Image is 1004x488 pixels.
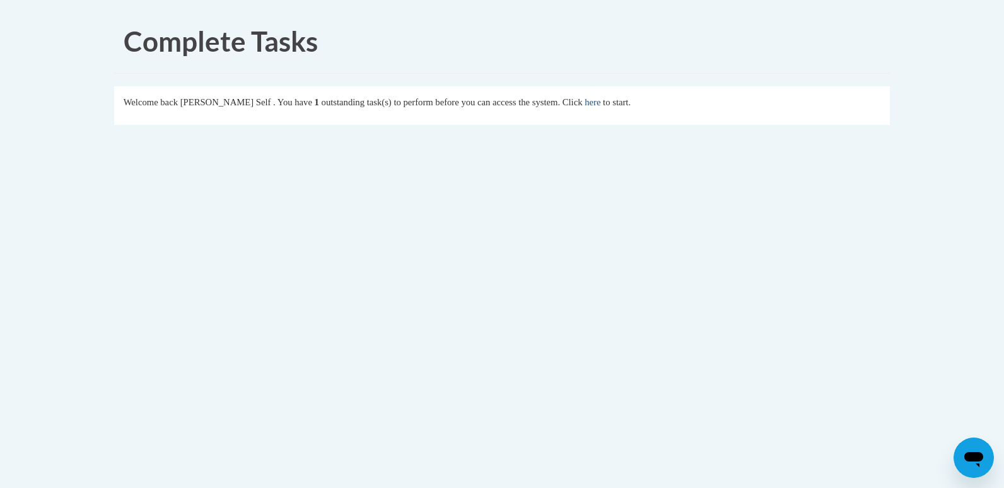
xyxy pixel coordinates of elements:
span: . You have [273,97,312,107]
span: [PERSON_NAME] Self [180,97,271,107]
span: Complete Tasks [124,25,318,57]
span: to start. [603,97,631,107]
span: Welcome back [124,97,178,107]
iframe: Button to launch messaging window [954,438,994,478]
a: here [585,97,600,107]
span: 1 [315,97,319,107]
span: outstanding task(s) to perform before you can access the system. Click [322,97,583,107]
